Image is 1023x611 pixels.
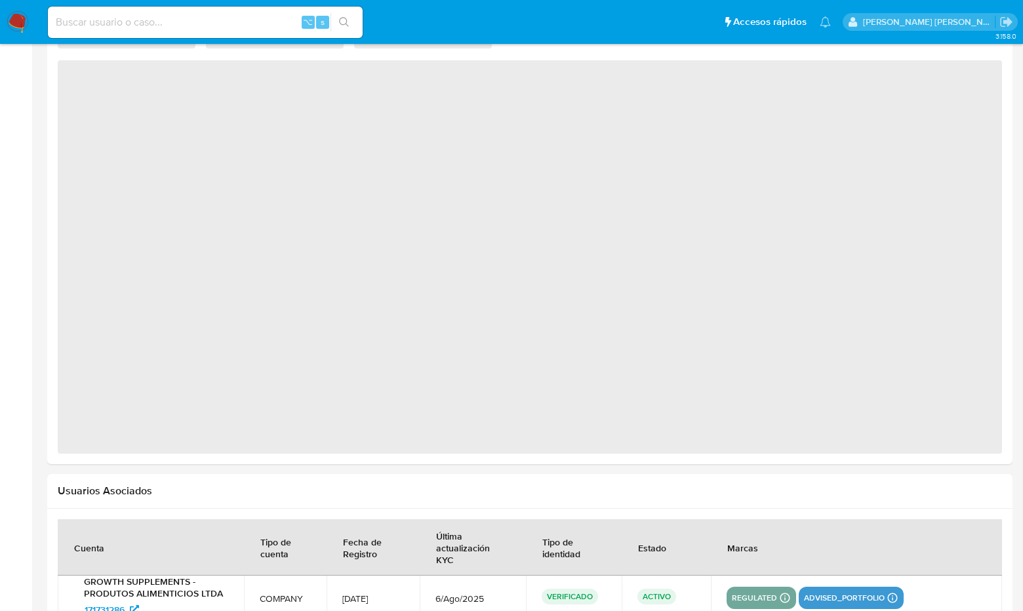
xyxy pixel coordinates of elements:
span: 3.158.0 [995,31,1016,41]
span: s [321,16,325,28]
a: Notificaciones [820,16,831,28]
span: Accesos rápidos [733,15,807,29]
p: rene.vale@mercadolibre.com [863,16,995,28]
input: Buscar usuario o caso... [48,14,363,31]
span: ⌥ [303,16,313,28]
button: search-icon [331,13,357,31]
h2: Usuarios Asociados [58,484,1002,498]
a: Salir [999,15,1013,29]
